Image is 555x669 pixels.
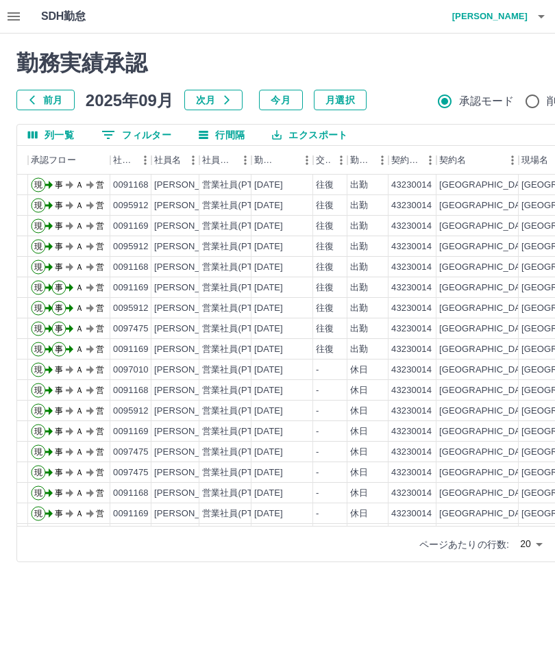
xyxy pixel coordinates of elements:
[297,150,317,171] button: メニュー
[75,180,84,190] text: Ａ
[96,283,104,292] text: 営
[254,343,283,356] div: [DATE]
[350,281,368,294] div: 出勤
[96,180,104,190] text: 営
[113,199,149,212] div: 0095912
[350,323,368,336] div: 出勤
[254,146,277,175] div: 勤務日
[113,487,149,500] div: 0091168
[439,405,534,418] div: [GEOGRAPHIC_DATA]
[75,221,84,231] text: Ａ
[316,343,334,356] div: 往復
[113,466,149,479] div: 0097475
[391,343,432,356] div: 43230014
[391,446,432,459] div: 43230014
[350,261,368,274] div: 出勤
[154,487,229,500] div: [PERSON_NAME]
[439,343,534,356] div: [GEOGRAPHIC_DATA]
[154,261,229,274] div: [PERSON_NAME]
[75,406,84,416] text: Ａ
[316,179,334,192] div: 往復
[154,179,229,192] div: [PERSON_NAME]
[75,201,84,210] text: Ａ
[34,386,42,395] text: 現
[316,302,334,315] div: 往復
[350,240,368,253] div: 出勤
[55,324,63,333] text: 事
[350,466,368,479] div: 休日
[261,125,358,145] button: エクスポート
[113,220,149,233] div: 0091169
[316,487,319,500] div: -
[439,281,534,294] div: [GEOGRAPHIC_DATA]
[254,364,283,377] div: [DATE]
[391,146,420,175] div: 契約コード
[154,302,229,315] div: [PERSON_NAME]
[96,365,104,375] text: 営
[154,240,229,253] div: [PERSON_NAME]
[254,240,283,253] div: [DATE]
[75,344,84,354] text: Ａ
[75,262,84,272] text: Ａ
[96,201,104,210] text: 営
[34,324,42,333] text: 現
[34,201,42,210] text: 現
[154,323,229,336] div: [PERSON_NAME]
[202,405,274,418] div: 営業社員(PT契約)
[439,179,534,192] div: [GEOGRAPHIC_DATA]
[391,364,432,377] div: 43230014
[439,302,534,315] div: [GEOGRAPHIC_DATA]
[75,509,84,518] text: Ａ
[419,538,509,551] p: ページあたりの行数:
[350,384,368,397] div: 休日
[113,240,149,253] div: 0095912
[75,427,84,436] text: Ａ
[55,488,63,498] text: 事
[75,488,84,498] text: Ａ
[34,180,42,190] text: 現
[350,220,368,233] div: 出勤
[55,386,63,395] text: 事
[439,261,534,274] div: [GEOGRAPHIC_DATA]
[31,146,76,175] div: 承認フロー
[254,261,283,274] div: [DATE]
[254,199,283,212] div: [DATE]
[316,384,319,397] div: -
[55,283,63,292] text: 事
[55,365,63,375] text: 事
[439,199,534,212] div: [GEOGRAPHIC_DATA]
[202,425,274,438] div: 営業社員(PT契約)
[254,179,283,192] div: [DATE]
[55,180,63,190] text: 事
[90,125,182,145] button: フィルター表示
[34,406,42,416] text: 現
[331,150,351,171] button: メニュー
[350,146,372,175] div: 勤務区分
[96,324,104,333] text: 営
[202,343,274,356] div: 営業社員(PT契約)
[251,146,313,175] div: 勤務日
[34,344,42,354] text: 現
[388,146,436,175] div: 契約コード
[439,487,534,500] div: [GEOGRAPHIC_DATA]
[199,146,251,175] div: 社員区分
[439,466,534,479] div: [GEOGRAPHIC_DATA]
[459,93,515,110] span: 承認モード
[439,240,534,253] div: [GEOGRAPHIC_DATA]
[154,466,229,479] div: [PERSON_NAME]
[316,507,319,520] div: -
[96,262,104,272] text: 営
[254,446,283,459] div: [DATE]
[254,220,283,233] div: [DATE]
[515,534,547,554] div: 20
[75,386,84,395] text: Ａ
[439,364,534,377] div: [GEOGRAPHIC_DATA]
[55,344,63,354] text: 事
[154,405,229,418] div: [PERSON_NAME]
[96,386,104,395] text: 営
[34,488,42,498] text: 現
[235,150,256,171] button: メニュー
[113,323,149,336] div: 0097475
[391,220,432,233] div: 43230014
[391,323,432,336] div: 43230014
